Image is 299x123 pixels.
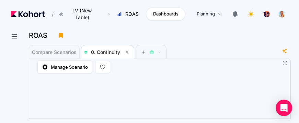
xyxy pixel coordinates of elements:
[263,11,270,18] img: logo_TreesPlease_20230726120307121221.png
[55,5,105,23] button: LV (New Table)
[146,8,185,21] a: Dashboards
[282,60,288,66] button: Fullscreen
[46,11,54,18] span: /
[29,32,51,39] h3: ROAS
[153,11,179,18] span: Dashboards
[189,8,229,21] a: Planning
[91,49,120,55] span: 0. Continuity
[113,8,146,20] button: ROAS
[51,64,88,70] span: Manage Scenario
[107,11,111,17] span: ›
[276,100,292,116] div: Open Intercom Messenger
[125,11,139,18] span: ROAS
[197,11,215,18] span: Planning
[37,60,92,74] a: Manage Scenario
[11,11,45,17] img: Kohort logo
[32,50,77,55] span: Compare Scenarios
[67,7,97,21] span: LV (New Table)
